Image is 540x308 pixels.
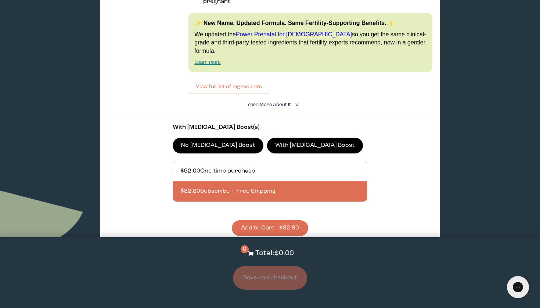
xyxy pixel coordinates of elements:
button: View full list of ingredients [188,79,269,94]
iframe: Gorgias live chat messenger [503,273,533,301]
summary: Learn More About it < [245,101,295,108]
strong: ✨ New Name. Updated Formula. Same Fertility-Supporting Benefits.✨ [194,20,393,26]
span: 0 [241,245,249,253]
label: No [MEDICAL_DATA] Boost [173,138,263,153]
button: Save and checkout [233,266,307,290]
p: With [MEDICAL_DATA] Boost(s) [173,123,367,132]
span: Learn More About it [245,102,291,107]
p: Total: $0.00 [255,248,294,259]
p: We updated the so you get the same clinical-grade and third-party tested ingredients that fertili... [194,30,426,55]
label: With [MEDICAL_DATA] Boost [267,138,363,153]
a: Power Prenatal for [DEMOGRAPHIC_DATA] [236,31,352,37]
i: < [293,103,300,107]
button: Add to Cart - $82.80 [232,220,308,236]
a: Learn more [194,59,221,65]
